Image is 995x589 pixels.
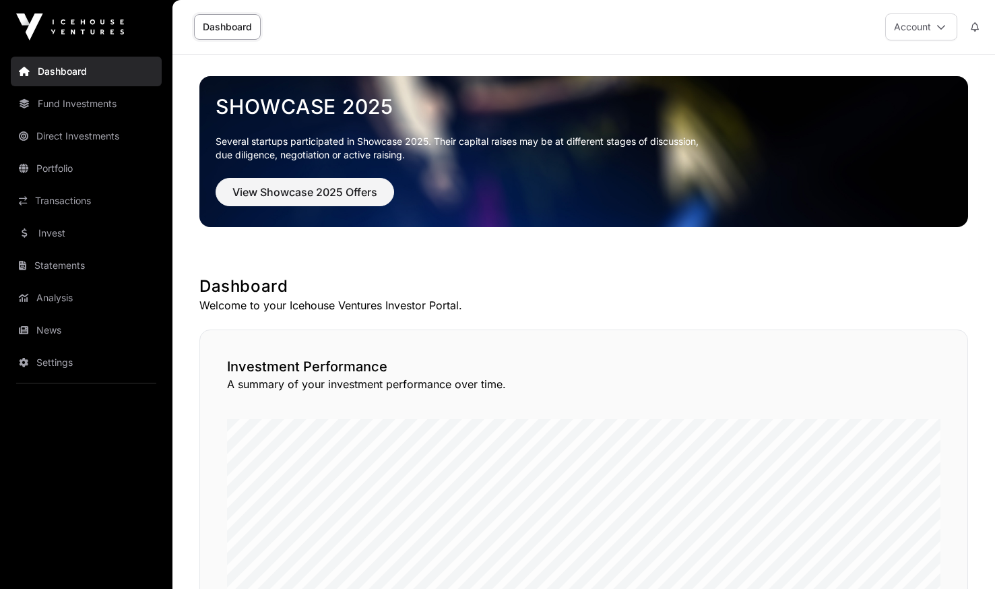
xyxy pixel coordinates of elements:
[216,135,952,162] p: Several startups participated in Showcase 2025. Their capital raises may be at different stages o...
[199,276,968,297] h1: Dashboard
[227,357,940,376] h2: Investment Performance
[11,315,162,345] a: News
[232,184,377,200] span: View Showcase 2025 Offers
[11,251,162,280] a: Statements
[216,94,952,119] a: Showcase 2025
[216,191,394,205] a: View Showcase 2025 Offers
[227,376,940,392] p: A summary of your investment performance over time.
[199,76,968,227] img: Showcase 2025
[11,348,162,377] a: Settings
[11,57,162,86] a: Dashboard
[11,89,162,119] a: Fund Investments
[11,154,162,183] a: Portfolio
[11,186,162,216] a: Transactions
[885,13,957,40] button: Account
[216,178,394,206] button: View Showcase 2025 Offers
[194,14,261,40] a: Dashboard
[199,297,968,313] p: Welcome to your Icehouse Ventures Investor Portal.
[11,218,162,248] a: Invest
[11,121,162,151] a: Direct Investments
[16,13,124,40] img: Icehouse Ventures Logo
[11,283,162,313] a: Analysis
